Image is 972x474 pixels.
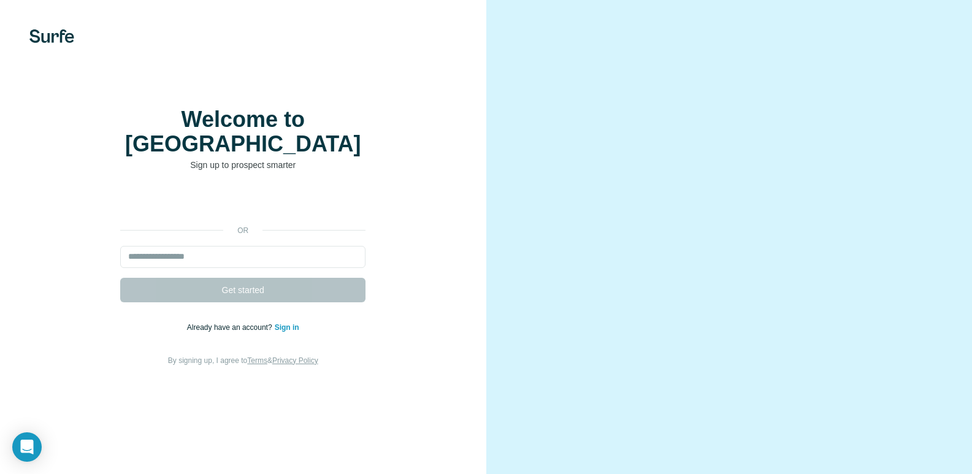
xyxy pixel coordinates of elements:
a: Sign in [275,323,299,332]
div: Open Intercom Messenger [12,432,42,462]
h1: Welcome to [GEOGRAPHIC_DATA] [120,107,365,156]
a: Terms [247,356,267,365]
iframe: Sign in with Google Button [114,189,372,216]
span: By signing up, I agree to & [168,356,318,365]
img: Surfe's logo [29,29,74,43]
p: or [223,225,262,236]
span: Already have an account? [187,323,275,332]
p: Sign up to prospect smarter [120,159,365,171]
a: Privacy Policy [272,356,318,365]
